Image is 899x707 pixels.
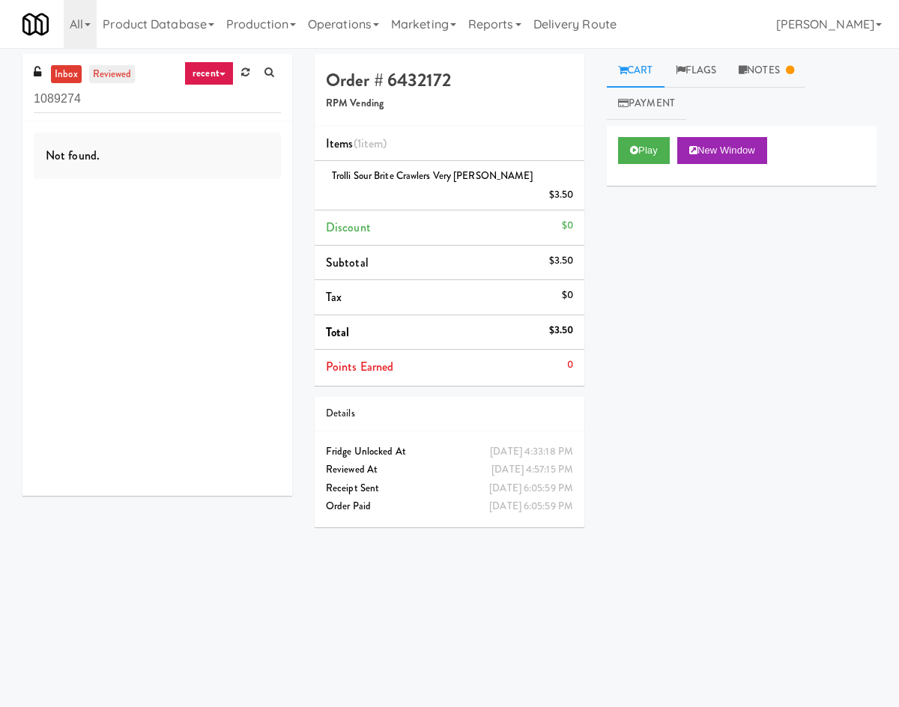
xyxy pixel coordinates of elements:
div: Reviewed At [326,461,573,479]
div: Details [326,404,573,423]
span: Not found. [46,147,100,164]
span: Subtotal [326,254,369,271]
span: (1 ) [354,135,387,152]
div: $0 [562,216,573,235]
div: 0 [567,356,573,374]
div: [DATE] 6:05:59 PM [489,497,573,516]
a: recent [184,61,234,85]
a: Notes [727,54,805,88]
a: Payment [607,87,686,121]
div: $3.50 [549,186,574,204]
span: Tax [326,288,342,306]
span: Items [326,135,387,152]
div: Order Paid [326,497,573,516]
span: Points Earned [326,358,393,375]
div: $3.50 [549,321,574,340]
ng-pluralize: item [361,135,383,152]
a: reviewed [89,65,136,84]
a: Flags [665,54,728,88]
span: Discount [326,219,371,236]
div: $0 [562,286,573,305]
a: inbox [51,65,82,84]
img: Micromart [22,11,49,37]
div: Fridge Unlocked At [326,443,573,461]
input: Search vision orders [34,85,281,113]
div: Receipt Sent [326,479,573,498]
button: New Window [677,137,767,164]
h4: Order # 6432172 [326,70,573,90]
button: Play [618,137,670,164]
div: $3.50 [549,252,574,270]
div: [DATE] 4:57:15 PM [491,461,573,479]
h5: RPM Vending [326,98,573,109]
a: Cart [607,54,665,88]
span: Trolli Sour Brite Crawlers Very [PERSON_NAME] [332,169,533,183]
div: [DATE] 4:33:18 PM [490,443,573,461]
div: [DATE] 6:05:59 PM [489,479,573,498]
span: Total [326,324,350,341]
